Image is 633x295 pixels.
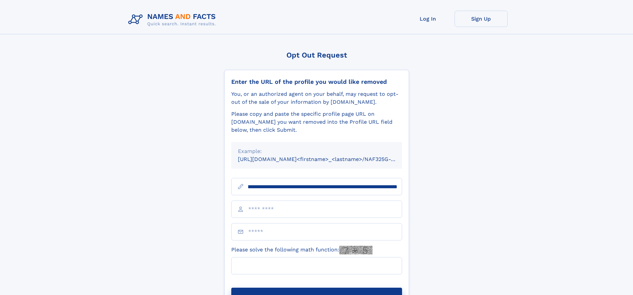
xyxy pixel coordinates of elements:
[238,147,395,155] div: Example:
[224,51,409,59] div: Opt Out Request
[401,11,455,27] a: Log In
[231,110,402,134] div: Please copy and paste the specific profile page URL on [DOMAIN_NAME] you want removed into the Pr...
[238,156,415,162] small: [URL][DOMAIN_NAME]<firstname>_<lastname>/NAF325G-xxxxxxxx
[231,78,402,85] div: Enter the URL of the profile you would like removed
[231,90,402,106] div: You, or an authorized agent on your behalf, may request to opt-out of the sale of your informatio...
[455,11,508,27] a: Sign Up
[231,246,372,254] label: Please solve the following math function:
[126,11,221,29] img: Logo Names and Facts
